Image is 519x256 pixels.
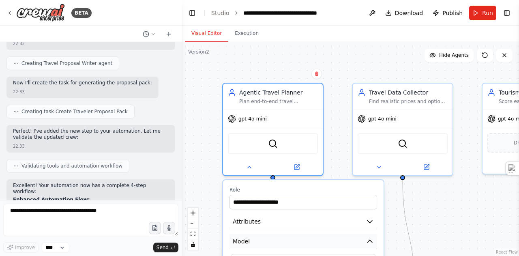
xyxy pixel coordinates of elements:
[13,183,169,195] p: Excellent! Your automation now has a complete 4-step workflow:
[403,162,449,172] button: Open in side panel
[13,197,90,202] strong: Enhanced Automation Flow:
[163,222,175,234] button: Click to speak your automation idea
[238,116,267,122] span: gpt-4o-mini
[469,6,496,20] button: Run
[233,237,250,245] span: Model
[352,83,453,176] div: Travel Data CollectorFind realistic prices and options for transport/lodging/activities and fill ...
[188,239,198,250] button: toggle interactivity
[13,89,25,95] div: 22:33
[429,6,466,20] button: Publish
[188,208,198,218] button: zoom in
[398,139,407,148] img: SerplyWebSearchTool
[153,243,178,252] button: Send
[229,214,377,229] button: Attributes
[268,139,278,148] img: SerplyWebSearchTool
[222,83,324,176] div: Agentic Travel PlannerPlan end-to-end travel itineraries that satisfy hard constraints, optimise ...
[188,208,198,250] div: React Flow controls
[162,29,175,39] button: Start a new chat
[13,41,25,47] div: 22:33
[239,88,318,97] div: Agentic Travel Planner
[229,187,377,193] label: Role
[188,218,198,229] button: zoom out
[368,116,397,122] span: gpt-4o-mini
[21,60,112,67] span: Creating Travel Proposal Writer agent
[3,242,39,253] button: Improve
[157,244,169,251] span: Send
[16,4,65,22] img: Logo
[21,163,122,169] span: Validating tools and automation workflow
[71,8,92,18] div: BETA
[211,10,229,16] a: Studio
[369,88,448,97] div: Travel Data Collector
[139,29,159,39] button: Switch to previous chat
[185,25,228,42] button: Visual Editor
[501,7,513,19] button: Show right sidebar
[311,69,322,79] button: Delete node
[442,9,463,17] span: Publish
[229,234,377,249] button: Model
[21,108,128,115] span: Creating task Create Traveler Proposal Pack
[187,7,198,19] button: Hide left sidebar
[13,143,25,149] div: 22:33
[425,49,474,62] button: Hide Agents
[228,25,265,42] button: Execution
[395,9,423,17] span: Download
[274,162,320,172] button: Open in side panel
[211,9,335,17] nav: breadcrumb
[369,98,448,105] div: Find realistic prices and options for transport/lodging/activities and fill missing fields in the...
[439,52,469,58] span: Hide Agents
[188,49,209,55] div: Version 2
[382,6,427,20] button: Download
[496,250,518,254] a: React Flow attribution
[15,244,35,251] span: Improve
[13,80,152,86] p: Now I'll create the task for generating the proposal pack:
[149,222,161,234] button: Upload files
[233,217,261,226] span: Attributes
[239,98,318,105] div: Plan end-to-end travel itineraries that satisfy hard constraints, optimise cost/time/carbon, and ...
[482,9,493,17] span: Run
[13,128,169,141] p: Perfect! I've added the new step to your automation. Let me validate the updated crew:
[188,229,198,239] button: fit view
